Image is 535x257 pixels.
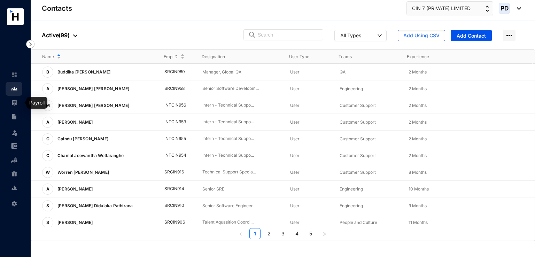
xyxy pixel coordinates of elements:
[409,186,429,192] span: 10 Months
[53,100,132,111] p: [PERSON_NAME] [PERSON_NAME]
[42,3,72,13] p: Contacts
[73,34,77,37] img: dropdown-black.8e83cc76930a90b1a4fdb6d089b7bf3a.svg
[26,40,34,48] img: nav-icon-right.af6afadce00d159da59955279c43614e.svg
[153,50,191,64] th: Emp ID
[153,147,192,164] td: INTCIN954
[486,6,489,12] img: up-down-arrow.74152d26bf9780fbf563ca9c90304185.svg
[340,119,397,126] p: Customer Support
[409,103,427,108] span: 2 Months
[46,120,49,124] span: A
[290,170,300,175] span: User
[409,170,427,175] span: 8 Months
[340,186,397,193] p: Engineering
[53,217,96,228] p: [PERSON_NAME]
[42,31,77,39] p: Active ( 99 )
[500,5,509,11] span: PD
[235,228,247,239] li: Previous Page
[46,137,49,141] span: G
[153,131,192,147] td: INTCIN955
[11,157,17,163] img: loan-unselected.d74d20a04637f2d15ab5.svg
[305,228,316,239] a: 5
[340,85,397,92] p: Engineering
[406,1,493,15] button: CIN 7 (PRIVATE) LIMITED
[202,69,279,76] p: Manager, Global QA
[6,68,22,82] li: Home
[11,86,17,92] img: people.b0bd17028ad2877b116a.svg
[202,152,279,159] p: Intern - Technical Suppo...
[6,96,22,110] li: Payroll
[409,153,427,158] span: 2 Months
[202,135,279,142] p: Intern - Technical Suppo...
[264,228,274,239] a: 2
[153,97,192,114] td: INTCIN956
[398,30,445,41] button: Add Using CSV
[323,232,327,236] span: right
[340,135,397,142] p: Customer Support
[153,214,192,231] td: SRCIN906
[53,117,96,128] p: [PERSON_NAME]
[202,102,279,109] p: Intern - Technical Suppo...
[53,184,96,195] p: [PERSON_NAME]
[291,228,302,239] li: 4
[396,50,464,64] th: Experience
[249,228,261,239] li: 1
[340,152,397,159] p: Customer Support
[42,53,54,60] span: Name
[191,50,278,64] th: Designation
[46,204,49,208] span: S
[239,232,243,236] span: left
[409,69,427,75] span: 2 Months
[340,32,361,39] div: All Types
[11,143,17,149] img: expense-unselected.2edcf0507c847f3e9e96.svg
[319,228,330,239] li: Next Page
[202,119,279,125] p: Intern - Technical Suppo...
[46,154,49,158] span: C
[11,171,17,177] img: gratuity-unselected.a8c340787eea3cf492d7.svg
[6,82,22,96] li: Contacts
[327,50,396,64] th: Teams
[290,103,300,108] span: User
[250,228,260,239] a: 1
[290,136,300,141] span: User
[377,33,382,38] span: down
[53,167,112,178] p: Worren [PERSON_NAME]
[202,186,279,193] p: Senior SRE
[409,136,427,141] span: 2 Months
[53,200,135,211] p: [PERSON_NAME] Didulaka Pathirana
[11,100,17,106] img: payroll-unselected.b590312f920e76f0c668.svg
[153,114,192,131] td: INTCIN953
[53,67,113,78] p: Buddika [PERSON_NAME]
[46,187,49,191] span: A
[403,32,440,39] span: Add Using CSV
[319,228,330,239] button: right
[409,203,427,208] span: 9 Months
[6,153,22,167] li: Loan
[46,103,50,108] span: M
[11,185,17,191] img: report-unselected.e6a6b4230fc7da01f883.svg
[53,150,127,161] p: Chamal Jeewantha Wettasinghe
[409,86,427,91] span: 2 Months
[290,86,300,91] span: User
[46,170,50,174] span: W
[153,181,192,197] td: SRCIN914
[290,119,300,125] span: User
[11,201,17,207] img: settings-unselected.1febfda315e6e19643a1.svg
[6,181,22,195] li: Reports
[513,7,521,10] img: dropdown-black.8e83cc76930a90b1a4fdb6d089b7bf3a.svg
[290,153,300,158] span: User
[278,228,288,239] a: 3
[290,186,300,192] span: User
[11,72,17,78] img: home-unselected.a29eae3204392db15eaf.svg
[263,228,274,239] li: 2
[202,202,279,209] p: Senior Software Engineer
[153,64,192,80] td: SRCIN960
[334,30,387,41] button: All Types
[409,220,428,225] span: 11 Months
[164,53,178,60] span: Emp ID
[340,69,397,76] p: QA
[53,83,132,94] p: [PERSON_NAME] [PERSON_NAME]
[202,85,279,92] p: Senior Software Developm...
[290,220,300,225] span: User
[153,80,192,97] td: SRCIN958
